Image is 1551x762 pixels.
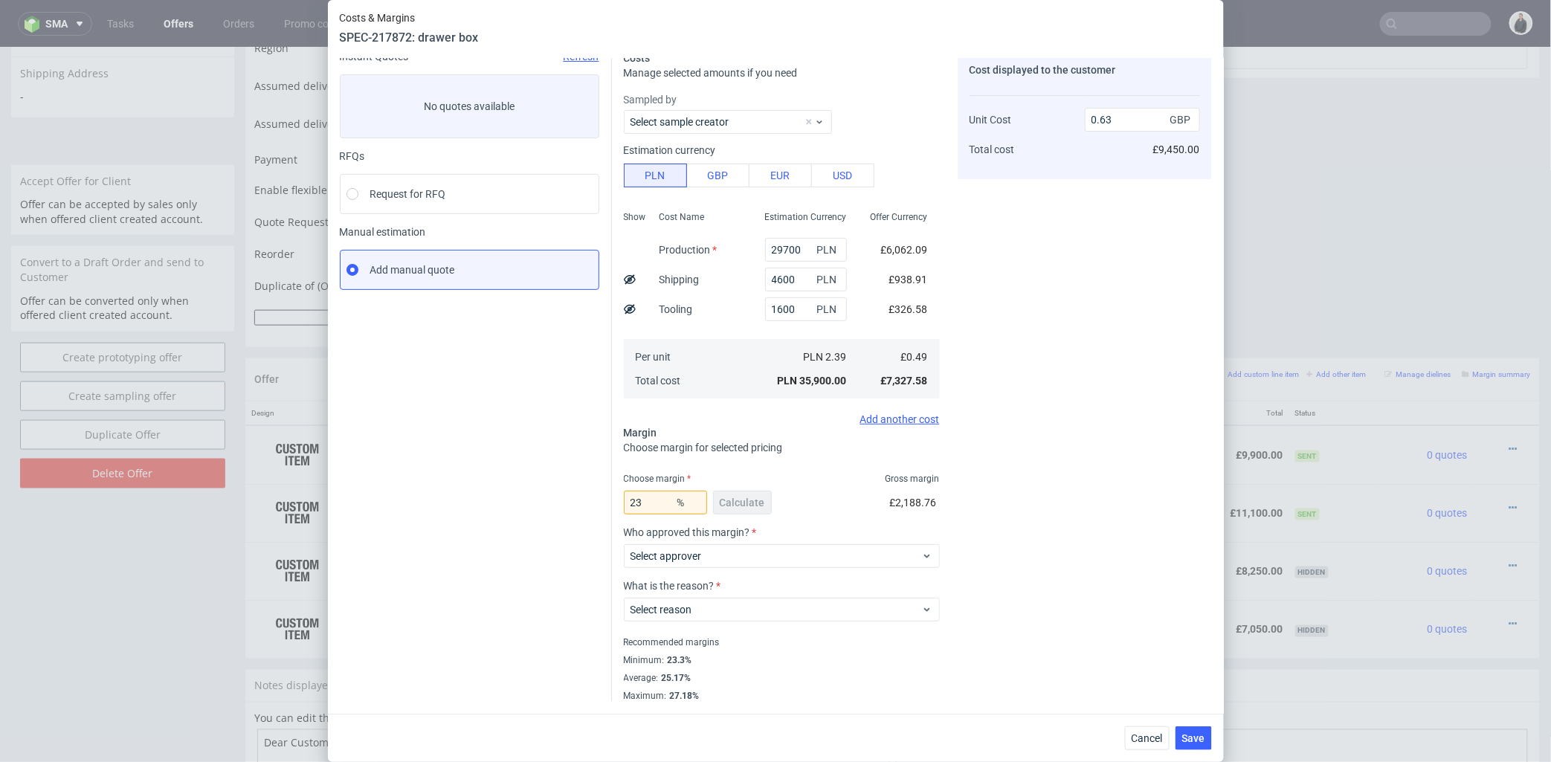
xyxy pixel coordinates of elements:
span: Margin [624,427,657,439]
span: Source: [513,534,573,544]
strong: 772949 [426,401,462,413]
button: EUR [749,164,812,187]
input: 0.00 [765,297,847,321]
label: Who approved this margin? [624,526,940,538]
td: £9,900.00 [1170,378,1289,436]
strong: 772950 [426,459,462,471]
th: ID [420,354,507,378]
th: Unit Price [868,354,944,378]
span: 0 quotes [1427,576,1467,588]
span: Cancel [1132,733,1163,743]
span: Per unit [636,351,671,363]
span: 0 quotes [1427,459,1467,471]
div: Eurographic • Custom [513,500,786,546]
span: 0 quotes [1427,401,1467,413]
a: CBVO-1 [543,418,573,428]
span: Save [1182,733,1205,743]
button: Cancel [1125,726,1170,750]
span: PLN [814,269,844,290]
td: £7,050.00 [1170,552,1289,610]
span: £7,327.58 [881,375,928,387]
span: drawer box [513,385,565,400]
button: Single payment (default) [505,101,871,122]
span: PLN 35,900.00 [778,375,847,387]
input: Delete Offer [20,411,225,441]
span: £6,062.09 [881,244,928,256]
td: £0.00 [1063,552,1171,610]
span: £0.49 [901,351,928,363]
td: £11,100.00 [1170,436,1289,494]
span: Gross margin [886,473,940,485]
span: Sent [1295,403,1320,415]
button: Force CRM resync [254,262,479,278]
span: £2,188.76 [890,497,937,508]
span: PLN [814,239,844,260]
div: 25.17% [659,672,691,684]
div: Add another cost [624,413,940,425]
label: Select reason [631,604,692,616]
td: Payment [254,100,501,133]
div: Petitgraf Sp. z o.o • Custom [513,558,786,604]
img: Hokodo [385,138,397,149]
button: PLN [624,164,687,187]
small: Add PIM line item [1044,323,1113,331]
input: Save [790,262,871,278]
img: ico-item-custom-a8f9c3db6a5631ce2f509e228e8b95abde266dc4376634de7b166047de09ff05.png [260,505,335,542]
header: SPEC-217872: drawer box [340,30,479,46]
small: Add custom line item [1219,323,1300,331]
div: Petitgraf Sp. z o.o • Custom [513,384,786,430]
span: PLN 2.39 [804,351,847,363]
a: Create prototyping offer [20,295,225,325]
span: Box [513,560,531,575]
span: SPEC- 217063 [579,503,633,515]
label: What is the reason? [624,580,940,592]
label: Tooling [660,303,693,315]
div: Maximum : [624,687,940,702]
span: Unit Cost [970,114,1012,126]
p: Offer can be converted only when offered client created account. [20,246,225,275]
img: ico-item-custom-a8f9c3db6a5631ce2f509e228e8b95abde266dc4376634de7b166047de09ff05.png [260,447,335,484]
td: 15000 [792,494,868,552]
span: Choose margin for selected pricing [624,442,783,453]
span: GBP [1167,109,1197,130]
td: Assumed delivery country [254,24,501,62]
td: Assumed delivery zipcode [254,62,501,100]
strong: 771667 [426,517,462,529]
strong: 771668 [426,576,462,588]
input: Only numbers [515,228,860,249]
span: - [20,42,225,56]
span: Offer Currency [871,211,928,223]
span: SPEC- 217873 [599,445,654,457]
th: Net Total [944,354,1063,378]
label: Estimation currency [624,144,716,156]
a: CBPP-3 [543,593,573,603]
span: Source: [513,593,573,603]
div: Accept Offer for Client [11,117,234,150]
th: Quant. [792,354,868,378]
td: Reorder [254,197,501,226]
span: Add manual quote [370,262,455,277]
td: 15000 [792,378,868,436]
a: Create sampling offer [20,334,225,364]
span: Manual estimation [340,226,599,238]
td: £0.47 [868,552,944,610]
a: CBPP-1 [543,534,573,544]
div: Average : [624,669,940,687]
a: Duplicate Offer [20,372,225,402]
td: £7,050.00 [944,552,1063,610]
th: Name [507,354,792,378]
div: 23.3% [665,654,692,666]
span: £326.58 [889,303,928,315]
span: £9,450.00 [1153,143,1200,155]
th: Design [245,354,420,378]
label: Production [660,244,718,256]
div: Convert to a Draft Order and send to Customer [11,198,234,245]
div: Petitgraf Sp. z o.o • Custom [513,442,786,488]
div: Minimum : [624,651,940,669]
td: £8,250.00 [944,494,1063,552]
button: GBP [686,164,749,187]
th: Dependencies [1063,354,1171,378]
span: SPEC- 217872 [567,387,622,399]
span: £938.91 [889,274,928,285]
div: 27.18% [667,690,700,702]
